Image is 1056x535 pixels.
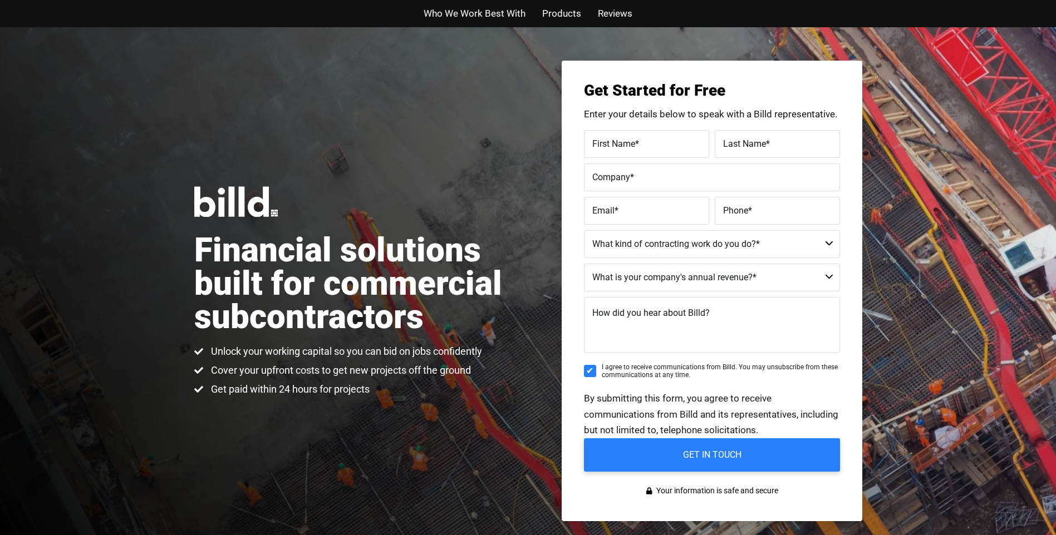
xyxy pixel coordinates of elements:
a: Products [542,6,581,22]
span: Unlock your working capital so you can bid on jobs confidently [208,345,482,358]
span: By submitting this form, you agree to receive communications from Billd and its representatives, ... [584,393,838,436]
a: Reviews [598,6,632,22]
span: Last Name [723,138,766,148]
span: Your information is safe and secure [654,483,778,499]
span: First Name [592,138,635,148]
input: GET IN TOUCH [584,438,840,472]
a: Who We Work Best With [424,6,525,22]
h1: Financial solutions built for commercial subcontractors [194,234,528,334]
span: Get paid within 24 hours for projects [208,383,370,396]
span: How did you hear about Billd? [592,308,710,318]
span: Phone [723,205,748,215]
h3: Get Started for Free [584,83,840,98]
span: Cover your upfront costs to get new projects off the ground [208,364,471,377]
p: Enter your details below to speak with a Billd representative. [584,110,840,119]
span: Email [592,205,615,215]
span: Company [592,171,630,182]
input: I agree to receive communications from Billd. You may unsubscribe from these communications at an... [584,365,596,377]
span: I agree to receive communications from Billd. You may unsubscribe from these communications at an... [602,363,840,379]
